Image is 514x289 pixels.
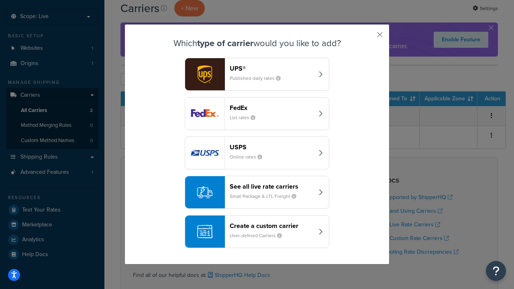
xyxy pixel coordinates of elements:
[230,114,262,121] small: List rates
[197,185,212,200] img: icon-carrier-liverate-becf4550.svg
[230,153,269,161] small: Online rates
[230,193,303,200] small: Small Package & LTL Freight
[230,183,314,190] header: See all live rate carriers
[145,39,369,48] h3: Which would you like to add?
[185,98,224,130] img: fedEx logo
[486,261,506,281] button: Open Resource Center
[185,58,224,90] img: ups logo
[230,143,314,151] header: USPS
[185,97,329,130] button: fedEx logoFedExList rates
[230,222,314,230] header: Create a custom carrier
[185,58,329,91] button: ups logoUPS®Published daily rates
[185,137,224,169] img: usps logo
[230,65,314,72] header: UPS®
[230,104,314,112] header: FedEx
[197,224,212,239] img: icon-carrier-custom-c93b8a24.svg
[185,215,329,248] button: Create a custom carrierUser-defined Carriers
[185,136,329,169] button: usps logoUSPSOnline rates
[185,176,329,209] button: See all live rate carriersSmall Package & LTL Freight
[197,37,253,50] strong: type of carrier
[230,75,287,82] small: Published daily rates
[230,232,288,239] small: User-defined Carriers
